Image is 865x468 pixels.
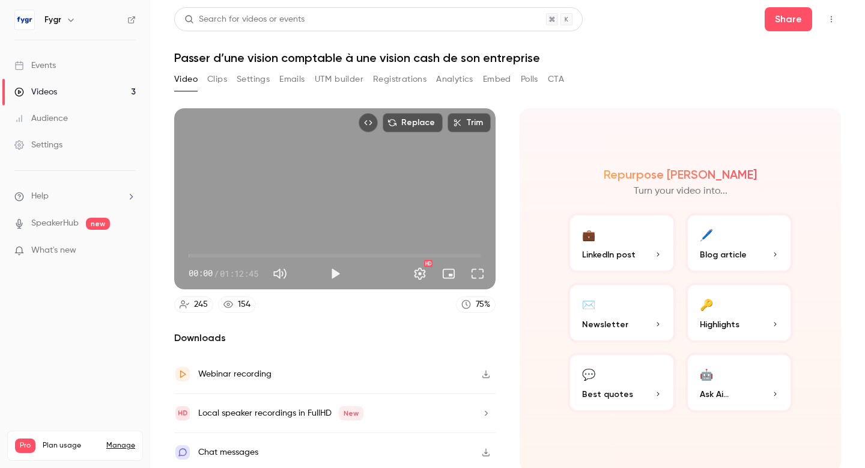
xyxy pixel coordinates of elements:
[279,70,305,89] button: Emails
[121,245,136,256] iframe: Noticeable Trigger
[383,113,443,132] button: Replace
[14,139,62,151] div: Settings
[582,248,636,261] span: LinkedIn post
[184,13,305,26] div: Search for videos or events
[268,262,292,286] button: Mute
[106,441,135,451] a: Manage
[483,70,511,89] button: Embed
[685,213,794,273] button: 🖊️Blog article
[359,113,378,132] button: Embed video
[198,406,363,420] div: Local speaker recordings in FullHD
[700,295,713,313] div: 🔑
[214,267,219,280] span: /
[174,331,496,345] h2: Downloads
[238,298,250,311] div: 154
[323,262,347,286] button: Play
[568,353,676,413] button: 💬Best quotes
[700,225,713,244] div: 🖊️
[31,217,79,230] a: SpeakerHub
[174,51,841,65] h1: Passer d’une vision comptable à une vision cash de son entreprise
[582,295,595,313] div: ✉️
[700,365,713,383] div: 🤖
[685,353,794,413] button: 🤖Ask Ai...
[14,86,57,98] div: Videos
[582,388,633,401] span: Best quotes
[15,439,35,453] span: Pro
[568,283,676,343] button: ✉️Newsletter
[700,248,747,261] span: Blog article
[436,70,473,89] button: Analytics
[14,112,68,125] div: Audience
[43,441,99,451] span: Plan usage
[700,388,729,401] span: Ask Ai...
[582,225,595,244] div: 💼
[476,298,490,311] div: 75 %
[14,190,136,203] li: help-dropdown-opener
[174,70,198,89] button: Video
[700,318,739,331] span: Highlights
[448,113,491,132] button: Trim
[408,262,432,286] button: Settings
[339,406,363,420] span: New
[822,10,841,29] button: Top Bar Actions
[765,7,812,31] button: Share
[44,14,61,26] h6: Fygr
[582,318,628,331] span: Newsletter
[207,70,227,89] button: Clips
[189,267,258,280] div: 00:00
[86,218,110,230] span: new
[189,267,213,280] span: 00:00
[194,298,208,311] div: 245
[437,262,461,286] button: Turn on miniplayer
[15,10,34,29] img: Fygr
[31,190,49,203] span: Help
[548,70,564,89] button: CTA
[218,297,256,313] a: 154
[604,167,757,182] h2: Repurpose [PERSON_NAME]
[315,70,363,89] button: UTM builder
[174,297,213,313] a: 245
[456,297,496,313] a: 75%
[424,260,432,267] div: HD
[14,60,56,72] div: Events
[31,244,76,257] span: What's new
[237,70,270,89] button: Settings
[466,262,490,286] button: Full screen
[198,367,272,381] div: Webinar recording
[568,213,676,273] button: 💼LinkedIn post
[634,184,727,199] p: Turn your video into...
[582,365,595,383] div: 💬
[220,267,258,280] span: 01:12:45
[373,70,426,89] button: Registrations
[685,283,794,343] button: 🔑Highlights
[198,445,258,460] div: Chat messages
[521,70,538,89] button: Polls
